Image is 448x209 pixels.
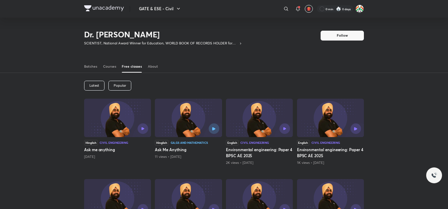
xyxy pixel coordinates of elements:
div: About [148,64,158,69]
span: Follow [337,33,348,38]
div: Civil Engineering [100,141,128,144]
div: Environmental engineering: Paper 4 BPSC AE 2025 [226,99,293,166]
div: Courses [103,64,116,69]
p: Popular [114,84,126,87]
img: Company Logo [84,5,124,11]
div: Ask me anything [84,99,151,166]
img: Abhishek kumar [355,5,364,13]
img: ttu [431,172,437,178]
div: Civil Engineering [240,141,269,144]
h5: Ask Me Anything [155,147,222,153]
p: Latest [89,84,99,87]
button: Follow [321,31,364,41]
a: About [148,61,158,73]
div: Hinglish [84,140,98,146]
div: 11 views • 9 days ago [155,154,222,159]
div: 7 days ago [84,154,151,159]
h5: Environmental engineering: Paper 4 BPSC AE 2025 [226,147,293,159]
img: avatar [307,7,311,11]
div: Batches [84,64,97,69]
div: Environmental engineering: Paper 4 BPSC AE 2025 [297,99,364,166]
div: 2K views • 3 months ago [226,160,293,165]
a: Company Logo [84,5,124,12]
div: Civil Engineering [311,141,340,144]
div: GA,GS and Mathematics [171,141,208,144]
div: English [226,140,239,146]
div: Free classes [122,64,142,69]
div: Ask Me Anything [155,99,222,166]
h5: Environmental engineering: Paper 4 BPSC AE 2025 [297,147,364,159]
div: 1K views • 3 months ago [297,160,364,165]
img: streak [336,6,341,11]
a: Batches [84,61,97,73]
a: Courses [103,61,116,73]
a: Free classes [122,61,142,73]
button: GATE & ESE - Civil [136,4,184,14]
div: Hinglish [155,140,169,146]
button: avatar [305,5,313,13]
div: English [297,140,310,146]
h2: Dr. [PERSON_NAME] [84,29,242,39]
p: SCIENTIST, National Award Winner for Education, WORLD BOOK OF RECORDS HOLDER for Maximum UPSC Qua... [84,41,239,46]
h5: Ask me anything [84,147,151,153]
